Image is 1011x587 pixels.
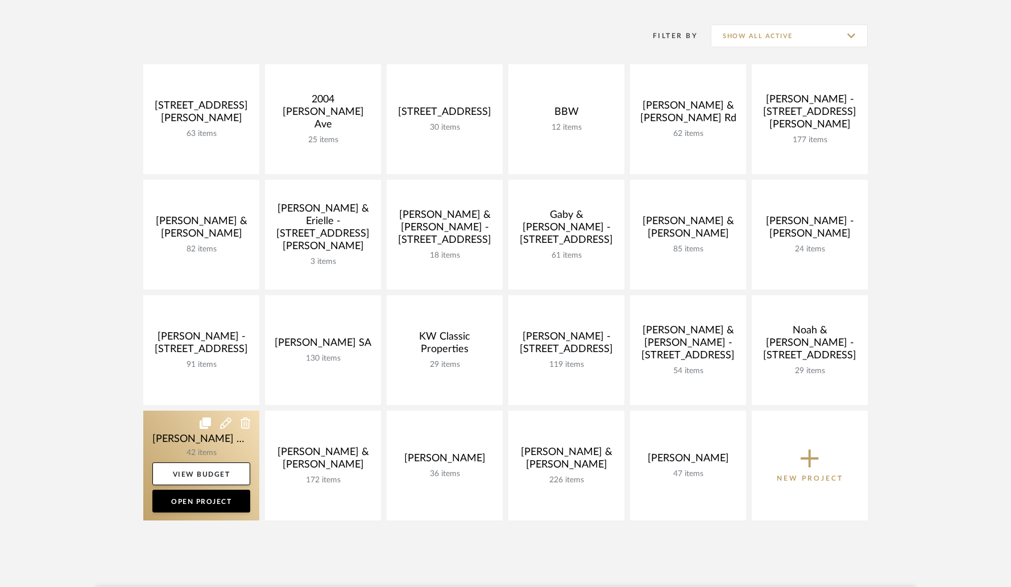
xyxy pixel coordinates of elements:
[274,202,372,257] div: [PERSON_NAME] & Erielle - [STREET_ADDRESS][PERSON_NAME]
[761,366,859,376] div: 29 items
[274,337,372,354] div: [PERSON_NAME] SA
[396,360,494,370] div: 29 items
[638,30,698,42] div: Filter By
[152,330,250,360] div: [PERSON_NAME] - [STREET_ADDRESS]
[639,324,737,366] div: [PERSON_NAME] & [PERSON_NAME] - [STREET_ADDRESS]
[777,473,843,484] p: New Project
[274,354,372,363] div: 130 items
[761,215,859,245] div: [PERSON_NAME] - [PERSON_NAME]
[761,324,859,366] div: Noah & [PERSON_NAME] - [STREET_ADDRESS]
[761,135,859,145] div: 177 items
[517,106,615,123] div: BBW
[396,469,494,479] div: 36 items
[152,245,250,254] div: 82 items
[274,446,372,476] div: [PERSON_NAME] & [PERSON_NAME]
[152,100,250,129] div: [STREET_ADDRESS][PERSON_NAME]
[639,129,737,139] div: 62 items
[152,462,250,485] a: View Budget
[396,452,494,469] div: [PERSON_NAME]
[761,245,859,254] div: 24 items
[152,490,250,512] a: Open Project
[639,469,737,479] div: 47 items
[396,209,494,251] div: [PERSON_NAME] & [PERSON_NAME] -[STREET_ADDRESS]
[396,330,494,360] div: KW Classic Properties
[396,251,494,261] div: 18 items
[152,215,250,245] div: [PERSON_NAME] & [PERSON_NAME]
[517,209,615,251] div: Gaby & [PERSON_NAME] -[STREET_ADDRESS]
[639,215,737,245] div: [PERSON_NAME] & [PERSON_NAME]
[274,257,372,267] div: 3 items
[396,106,494,123] div: [STREET_ADDRESS]
[761,93,859,135] div: [PERSON_NAME] - [STREET_ADDRESS][PERSON_NAME]
[517,476,615,485] div: 226 items
[152,360,250,370] div: 91 items
[639,100,737,129] div: [PERSON_NAME] & [PERSON_NAME] Rd
[752,411,868,520] button: New Project
[517,360,615,370] div: 119 items
[639,245,737,254] div: 85 items
[517,251,615,261] div: 61 items
[639,366,737,376] div: 54 items
[152,129,250,139] div: 63 items
[517,330,615,360] div: [PERSON_NAME] - [STREET_ADDRESS]
[274,135,372,145] div: 25 items
[396,123,494,133] div: 30 items
[274,93,372,135] div: 2004 [PERSON_NAME] Ave
[517,446,615,476] div: [PERSON_NAME] & [PERSON_NAME]
[274,476,372,485] div: 172 items
[639,452,737,469] div: [PERSON_NAME]
[517,123,615,133] div: 12 items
